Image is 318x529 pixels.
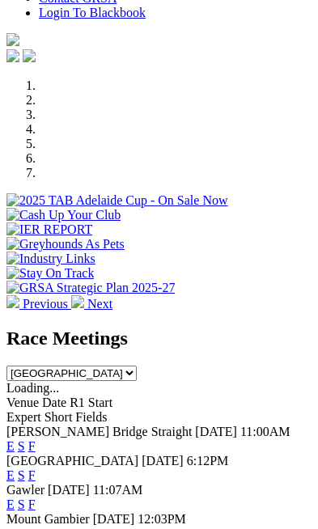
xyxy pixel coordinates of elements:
[18,468,25,482] a: S
[6,33,19,46] img: logo-grsa-white.png
[240,425,290,438] span: 11:00AM
[6,266,94,281] img: Stay On Track
[142,454,184,468] span: [DATE]
[39,6,146,19] a: Login To Blackbook
[6,49,19,62] img: facebook.svg
[42,396,66,409] span: Date
[6,297,71,311] a: Previous
[187,454,229,468] span: 6:12PM
[6,410,41,424] span: Expert
[6,252,95,266] img: Industry Links
[71,295,84,308] img: chevron-right-pager-white.svg
[6,439,15,453] a: E
[6,193,228,208] img: 2025 TAB Adelaide Cup - On Sale Now
[6,222,92,237] img: IER REPORT
[48,483,90,497] span: [DATE]
[6,208,121,222] img: Cash Up Your Club
[138,512,186,526] span: 12:03PM
[6,295,19,308] img: chevron-left-pager-white.svg
[6,468,15,482] a: E
[18,439,25,453] a: S
[28,468,36,482] a: F
[28,439,36,453] a: F
[6,281,175,295] img: GRSA Strategic Plan 2025-27
[6,454,138,468] span: [GEOGRAPHIC_DATA]
[6,512,90,526] span: Mount Gambier
[93,512,135,526] span: [DATE]
[18,497,25,511] a: S
[71,297,112,311] a: Next
[75,410,107,424] span: Fields
[195,425,237,438] span: [DATE]
[6,328,312,349] h2: Race Meetings
[70,396,112,409] span: R1 Start
[87,297,112,311] span: Next
[23,49,36,62] img: twitter.svg
[6,237,125,252] img: Greyhounds As Pets
[23,297,68,311] span: Previous
[28,497,36,511] a: F
[6,381,59,395] span: Loading...
[93,483,143,497] span: 11:07AM
[45,410,73,424] span: Short
[6,483,45,497] span: Gawler
[6,396,39,409] span: Venue
[6,497,15,511] a: E
[6,425,192,438] span: [PERSON_NAME] Bridge Straight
